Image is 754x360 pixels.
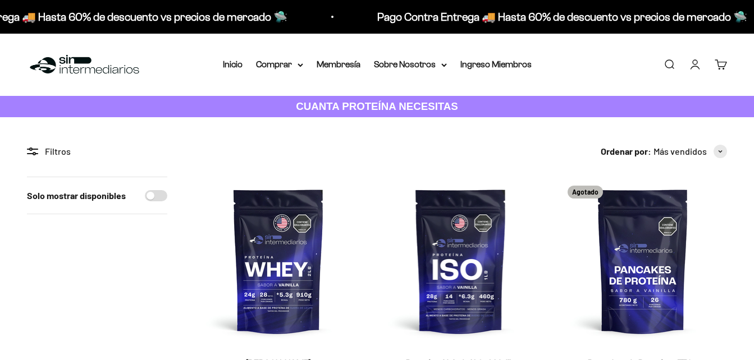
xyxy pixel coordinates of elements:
a: Membresía [317,59,360,69]
a: Inicio [223,59,243,69]
span: Más vendidos [654,144,707,159]
summary: Comprar [256,57,303,72]
button: Más vendidos [654,144,727,159]
strong: CUANTA PROTEÍNA NECESITAS [296,100,458,112]
p: Pago Contra Entrega 🚚 Hasta 60% de descuento vs precios de mercado 🛸 [361,8,731,26]
label: Solo mostrar disponibles [27,188,126,203]
summary: Sobre Nosotros [374,57,447,72]
div: Filtros [27,144,167,159]
span: Ordenar por: [601,144,651,159]
a: Ingreso Miembros [460,59,532,69]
